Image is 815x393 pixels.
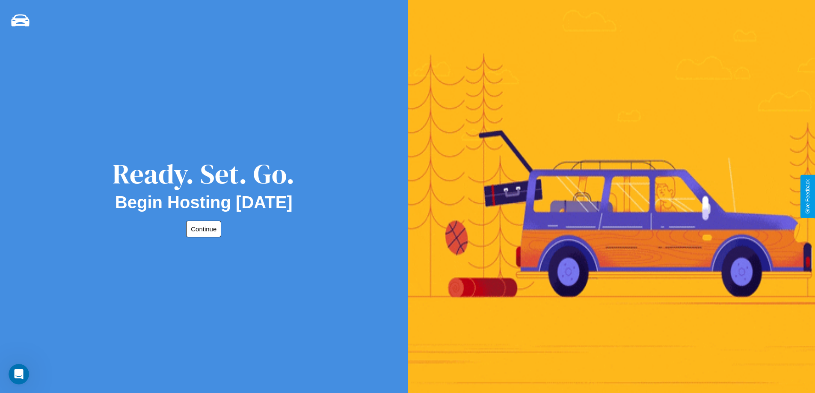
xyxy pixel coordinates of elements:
iframe: Intercom live chat [9,364,29,384]
div: Ready. Set. Go. [113,155,295,193]
h2: Begin Hosting [DATE] [115,193,293,212]
button: Continue [186,221,221,237]
div: Give Feedback [805,179,811,214]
